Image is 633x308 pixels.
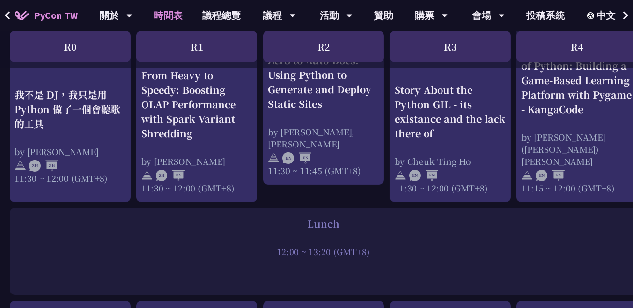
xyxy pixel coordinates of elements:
img: svg+xml;base64,PHN2ZyB4bWxucz0iaHR0cDovL3d3dy53My5vcmcvMjAwMC9zdmciIHdpZHRoPSIyNCIgaGVpZ2h0PSIyNC... [15,160,26,172]
img: ZHZH.38617ef.svg [29,160,58,172]
img: ENEN.5a408d1.svg [282,152,311,164]
img: svg+xml;base64,PHN2ZyB4bWxucz0iaHR0cDovL3d3dy53My5vcmcvMjAwMC9zdmciIHdpZHRoPSIyNCIgaGVpZ2h0PSIyNC... [141,170,153,181]
a: Story About the Python GIL - its existance and the lack there of by Cheuk Ting Ho 11:30 ~ 12:00 (... [395,53,506,164]
div: by [PERSON_NAME], [PERSON_NAME] [268,126,379,150]
a: Helping K-12 Students Write Their First Line of Python: Building a Game-Based Learning Platform w... [521,29,633,194]
div: by [PERSON_NAME] [15,145,126,157]
div: by [PERSON_NAME] ([PERSON_NAME]) [PERSON_NAME] [521,131,633,167]
img: ZHEN.371966e.svg [156,170,185,181]
a: 我不是 DJ，我只是用 Python 做了一個會聽歌的工具 by [PERSON_NAME] 11:30 ~ 12:00 (GMT+8) [15,53,126,150]
div: 11:30 ~ 12:00 (GMT+8) [395,182,506,194]
div: by Cheuk Ting Ho [395,155,506,167]
img: Locale Icon [587,12,597,19]
div: 12:00 ~ 13:20 (GMT+8) [15,246,633,258]
div: Zero to Auto Docs: Using Python to Generate and Deploy Static Sites [268,53,379,111]
img: svg+xml;base64,PHN2ZyB4bWxucz0iaHR0cDovL3d3dy53My5vcmcvMjAwMC9zdmciIHdpZHRoPSIyNCIgaGVpZ2h0PSIyNC... [395,170,406,181]
div: From Heavy to Speedy: Boosting OLAP Performance with Spark Variant Shredding [141,68,252,141]
div: R0 [10,31,131,62]
img: ENEN.5a408d1.svg [536,170,565,181]
div: Lunch [15,217,633,231]
a: Zero to Auto Docs: Using Python to Generate and Deploy Static Sites by [PERSON_NAME], [PERSON_NAM... [268,53,379,176]
span: PyCon TW [34,8,78,23]
div: 11:15 ~ 12:00 (GMT+8) [521,182,633,194]
div: 11:30 ~ 11:45 (GMT+8) [268,164,379,176]
a: From Heavy to Speedy: Boosting OLAP Performance with Spark Variant Shredding by [PERSON_NAME] 11:... [141,53,252,179]
img: svg+xml;base64,PHN2ZyB4bWxucz0iaHR0cDovL3d3dy53My5vcmcvMjAwMC9zdmciIHdpZHRoPSIyNCIgaGVpZ2h0PSIyNC... [521,170,533,181]
div: R2 [263,31,384,62]
div: 我不是 DJ，我只是用 Python 做了一個會聽歌的工具 [15,87,126,131]
div: 11:30 ~ 12:00 (GMT+8) [141,182,252,194]
a: PyCon TW [5,3,88,28]
div: Helping K-12 Students Write Their First Line of Python: Building a Game-Based Learning Platform w... [521,29,633,117]
div: Story About the Python GIL - its existance and the lack there of [395,83,506,141]
img: svg+xml;base64,PHN2ZyB4bWxucz0iaHR0cDovL3d3dy53My5vcmcvMjAwMC9zdmciIHdpZHRoPSIyNCIgaGVpZ2h0PSIyNC... [268,152,280,164]
div: R1 [136,31,257,62]
div: 11:30 ~ 12:00 (GMT+8) [15,172,126,184]
img: Home icon of PyCon TW 2025 [15,11,29,20]
img: ENEN.5a408d1.svg [409,170,438,181]
div: R3 [390,31,511,62]
div: by [PERSON_NAME] [141,155,252,167]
